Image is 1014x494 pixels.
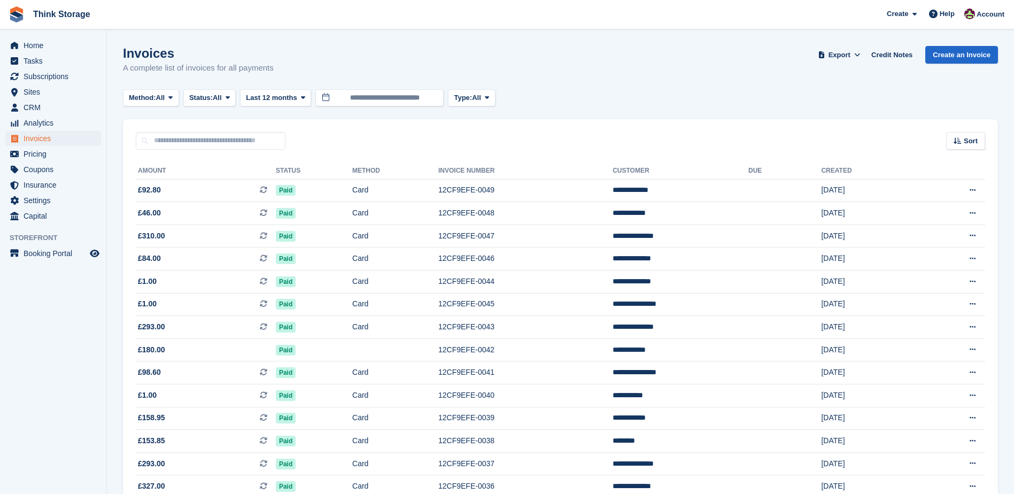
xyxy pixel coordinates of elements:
[138,435,165,446] span: £153.85
[276,299,296,310] span: Paid
[821,316,916,339] td: [DATE]
[183,89,236,107] button: Status: All
[129,92,156,103] span: Method:
[138,276,157,287] span: £1.00
[9,6,25,22] img: stora-icon-8386f47178a22dfd0bd8f6a31ec36ba5ce8667c1dd55bd0f319d3a0aa187defe.svg
[138,253,161,264] span: £84.00
[5,146,101,161] a: menu
[438,316,613,339] td: 12CF9EFE-0043
[821,271,916,294] td: [DATE]
[24,162,88,177] span: Coupons
[5,53,101,68] a: menu
[88,247,101,260] a: Preview store
[438,179,613,202] td: 12CF9EFE-0049
[276,185,296,196] span: Paid
[352,407,438,430] td: Card
[438,384,613,407] td: 12CF9EFE-0040
[276,276,296,287] span: Paid
[5,177,101,192] a: menu
[438,430,613,453] td: 12CF9EFE-0038
[24,38,88,53] span: Home
[24,193,88,208] span: Settings
[821,338,916,361] td: [DATE]
[24,209,88,223] span: Capital
[276,390,296,401] span: Paid
[138,321,165,333] span: £293.00
[240,89,311,107] button: Last 12 months
[352,430,438,453] td: Card
[138,207,161,219] span: £46.00
[821,163,916,180] th: Created
[821,452,916,475] td: [DATE]
[24,146,88,161] span: Pricing
[213,92,222,103] span: All
[438,293,613,316] td: 12CF9EFE-0045
[24,69,88,84] span: Subscriptions
[352,293,438,316] td: Card
[887,9,908,19] span: Create
[246,92,297,103] span: Last 12 months
[5,84,101,99] a: menu
[138,344,165,356] span: £180.00
[816,46,863,64] button: Export
[821,202,916,225] td: [DATE]
[964,9,975,19] img: Donna
[352,225,438,248] td: Card
[29,5,95,23] a: Think Storage
[438,361,613,384] td: 12CF9EFE-0041
[438,452,613,475] td: 12CF9EFE-0037
[867,46,917,64] a: Credit Notes
[5,131,101,146] a: menu
[5,162,101,177] a: menu
[24,177,88,192] span: Insurance
[276,436,296,446] span: Paid
[5,193,101,208] a: menu
[276,231,296,242] span: Paid
[276,481,296,492] span: Paid
[821,293,916,316] td: [DATE]
[276,367,296,378] span: Paid
[10,233,106,243] span: Storefront
[438,407,613,430] td: 12CF9EFE-0039
[24,53,88,68] span: Tasks
[821,430,916,453] td: [DATE]
[613,163,748,180] th: Customer
[977,9,1004,20] span: Account
[352,179,438,202] td: Card
[138,458,165,469] span: £293.00
[438,202,613,225] td: 12CF9EFE-0048
[352,316,438,339] td: Card
[24,246,88,261] span: Booking Portal
[5,38,101,53] a: menu
[138,390,157,401] span: £1.00
[276,253,296,264] span: Paid
[821,248,916,271] td: [DATE]
[448,89,495,107] button: Type: All
[438,338,613,361] td: 12CF9EFE-0042
[940,9,955,19] span: Help
[24,84,88,99] span: Sites
[276,413,296,423] span: Paid
[24,115,88,130] span: Analytics
[123,62,274,74] p: A complete list of invoices for all payments
[5,69,101,84] a: menu
[352,384,438,407] td: Card
[138,481,165,492] span: £327.00
[352,271,438,294] td: Card
[829,50,850,60] span: Export
[925,46,998,64] a: Create an Invoice
[821,384,916,407] td: [DATE]
[5,246,101,261] a: menu
[276,322,296,333] span: Paid
[138,230,165,242] span: £310.00
[123,89,179,107] button: Method: All
[138,412,165,423] span: £158.95
[276,459,296,469] span: Paid
[352,163,438,180] th: Method
[189,92,213,103] span: Status:
[123,46,274,60] h1: Invoices
[352,452,438,475] td: Card
[821,407,916,430] td: [DATE]
[138,298,157,310] span: £1.00
[276,163,352,180] th: Status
